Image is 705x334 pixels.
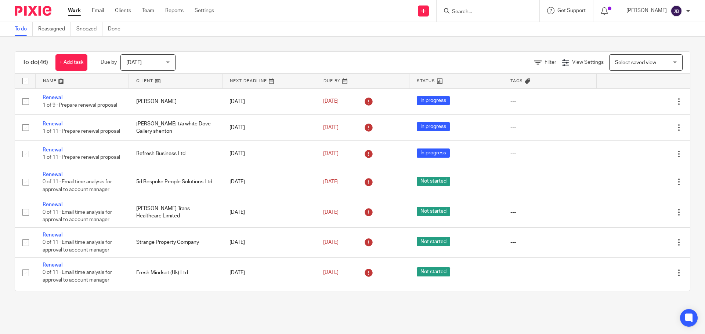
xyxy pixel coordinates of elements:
[417,237,450,246] span: Not started
[165,7,184,14] a: Reports
[68,7,81,14] a: Work
[15,6,51,16] img: Pixie
[417,177,450,186] span: Not started
[510,269,589,276] div: ---
[323,270,339,275] span: [DATE]
[222,258,316,288] td: [DATE]
[38,59,48,65] span: (46)
[626,7,667,14] p: [PERSON_NAME]
[129,227,223,257] td: Strange Property Company
[43,95,62,100] a: Renewal
[43,263,62,268] a: Renewal
[545,60,556,65] span: Filter
[43,129,120,134] span: 1 of 11 · Prepare renewal proposal
[222,167,316,197] td: [DATE]
[510,98,589,105] div: ---
[615,60,656,65] span: Select saved view
[129,141,223,167] td: Refresh Business Ltd
[43,240,112,253] span: 0 of 11 · Email time analysis for approval to account manager
[115,7,131,14] a: Clients
[222,227,316,257] td: [DATE]
[572,60,604,65] span: View Settings
[222,197,316,227] td: [DATE]
[222,88,316,114] td: [DATE]
[43,270,112,283] span: 0 of 11 · Email time analysis for approval to account manager
[195,7,214,14] a: Settings
[129,197,223,227] td: [PERSON_NAME] Trans Healthcare Limited
[43,202,62,207] a: Renewal
[557,8,586,13] span: Get Support
[126,60,142,65] span: [DATE]
[451,9,517,15] input: Search
[129,88,223,114] td: [PERSON_NAME]
[43,155,120,160] span: 1 of 11 · Prepare renewal proposal
[43,121,62,126] a: Renewal
[323,240,339,245] span: [DATE]
[43,179,112,192] span: 0 of 11 · Email time analysis for approval to account manager
[670,5,682,17] img: svg%3E
[15,22,33,36] a: To do
[510,79,523,83] span: Tags
[510,178,589,186] div: ---
[43,147,62,153] a: Renewal
[222,288,316,318] td: [DATE]
[92,7,104,14] a: Email
[323,179,339,184] span: [DATE]
[417,96,450,105] span: In progress
[323,125,339,130] span: [DATE]
[417,207,450,216] span: Not started
[510,124,589,131] div: ---
[323,151,339,156] span: [DATE]
[417,267,450,276] span: Not started
[222,141,316,167] td: [DATE]
[510,150,589,157] div: ---
[142,7,154,14] a: Team
[510,239,589,246] div: ---
[129,258,223,288] td: Fresh Mindset (Uk) Ltd
[43,103,117,108] span: 1 of 9 · Prepare renewal proposal
[43,232,62,238] a: Renewal
[43,210,112,223] span: 0 of 11 · Email time analysis for approval to account manager
[323,210,339,215] span: [DATE]
[323,99,339,104] span: [DATE]
[417,148,450,158] span: In progress
[43,172,62,177] a: Renewal
[129,167,223,197] td: 5d Bespoke People Solutions Ltd
[55,54,87,71] a: + Add task
[417,122,450,131] span: In progress
[38,22,71,36] a: Reassigned
[129,288,223,318] td: The F Word Ltd
[129,114,223,140] td: [PERSON_NAME] t/a white Dove Gallery shenton
[222,114,316,140] td: [DATE]
[22,59,48,66] h1: To do
[510,209,589,216] div: ---
[76,22,102,36] a: Snoozed
[108,22,126,36] a: Done
[101,59,117,66] p: Due by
